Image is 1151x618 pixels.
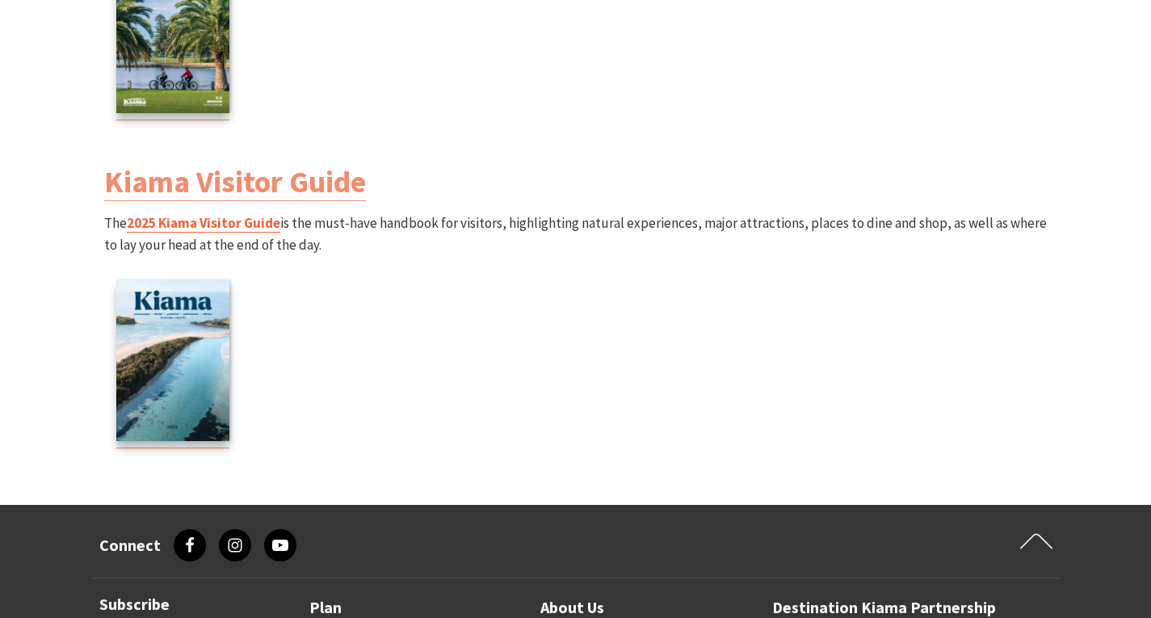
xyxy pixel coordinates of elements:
[99,536,161,555] h3: Connect
[99,595,269,614] h3: Subscribe
[104,162,366,201] a: Kiama Visitor Guide
[116,280,229,441] img: 2025 Kiama Visitor Guide
[127,214,280,233] a: 2025 Kiama Visitor Guide
[116,280,229,448] a: 2025 Kiama Visitor Guide
[104,212,1048,460] p: The is the must-have handbook for visitors, highlighting natural experiences, major attractions, ...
